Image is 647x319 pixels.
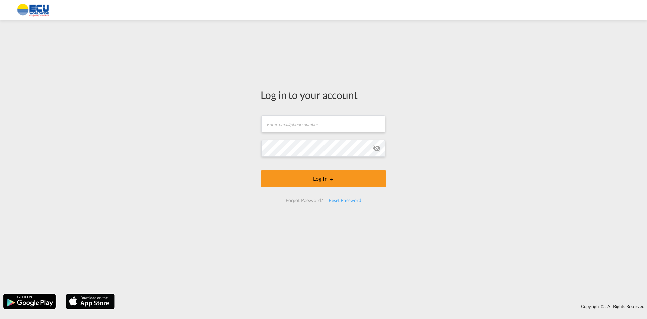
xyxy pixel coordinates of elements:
[10,3,56,18] img: 6cccb1402a9411edb762cf9624ab9cda.png
[261,170,386,187] button: LOGIN
[261,115,385,132] input: Enter email/phone number
[261,88,386,102] div: Log in to your account
[326,194,364,207] div: Reset Password
[3,293,57,310] img: google.png
[373,144,381,152] md-icon: icon-eye-off
[283,194,326,207] div: Forgot Password?
[65,293,115,310] img: apple.png
[118,301,647,312] div: Copyright © . All Rights Reserved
